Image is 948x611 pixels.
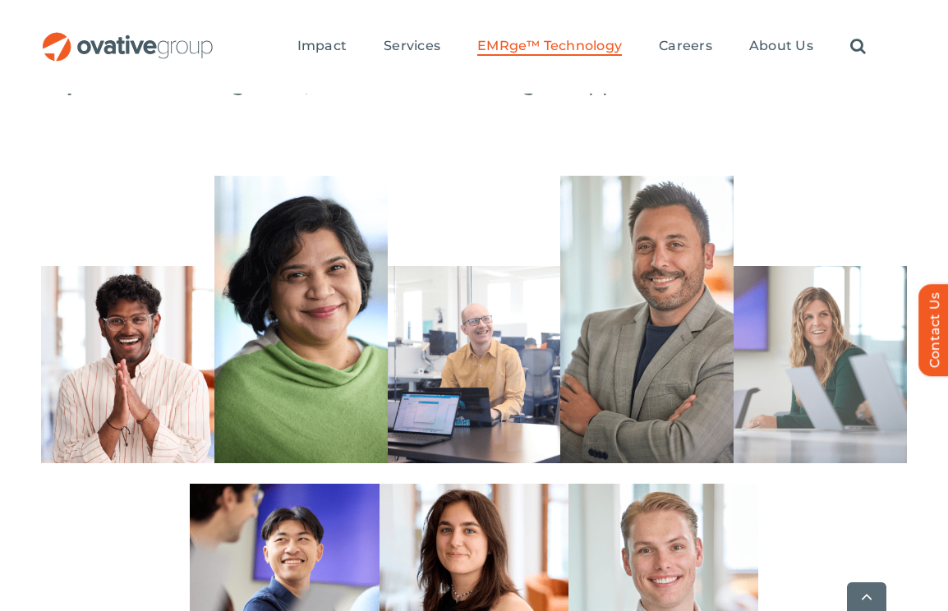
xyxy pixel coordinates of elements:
[749,38,813,56] a: About Us
[734,266,907,463] img: Beth McKigney
[560,176,734,463] img: Frankie Quatraro
[384,38,440,54] span: Services
[41,30,214,46] a: OG_Full_horizontal_RGB
[297,38,347,56] a: Impact
[384,38,440,56] a: Services
[41,46,670,96] strong: human expertise
[850,38,866,56] a: Search
[388,266,561,463] img: Chuck Anderson Weir
[477,38,622,54] span: EMRge™ Technology
[659,38,712,56] a: Careers
[41,266,214,463] img: Sid Paari
[477,38,622,56] a: EMRge™ Technology
[749,38,813,54] span: About Us
[659,38,712,54] span: Careers
[297,21,866,73] nav: Menu
[214,176,388,463] img: Koel Ghosh
[297,38,347,54] span: Impact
